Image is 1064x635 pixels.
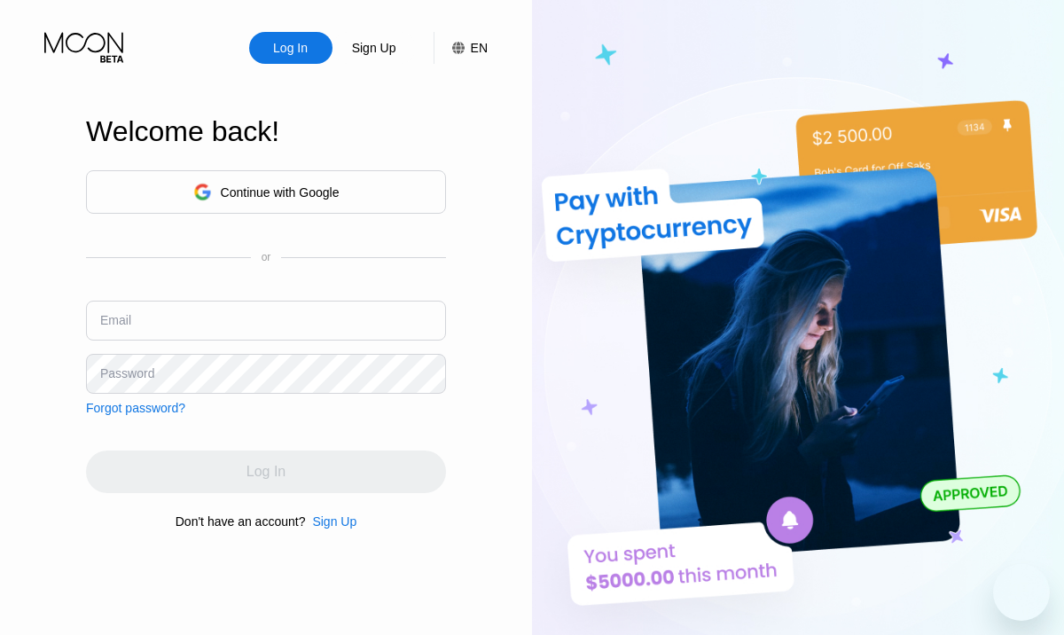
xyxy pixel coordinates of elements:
[249,32,332,64] div: Log In
[86,115,446,148] div: Welcome back!
[471,41,488,55] div: EN
[100,313,131,327] div: Email
[221,185,340,200] div: Continue with Google
[271,39,309,57] div: Log In
[434,32,488,64] div: EN
[332,32,416,64] div: Sign Up
[993,564,1050,621] iframe: Button to launch messaging window
[262,251,271,263] div: or
[312,514,356,529] div: Sign Up
[176,514,306,529] div: Don't have an account?
[350,39,398,57] div: Sign Up
[86,170,446,214] div: Continue with Google
[86,401,185,415] div: Forgot password?
[100,366,154,380] div: Password
[305,514,356,529] div: Sign Up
